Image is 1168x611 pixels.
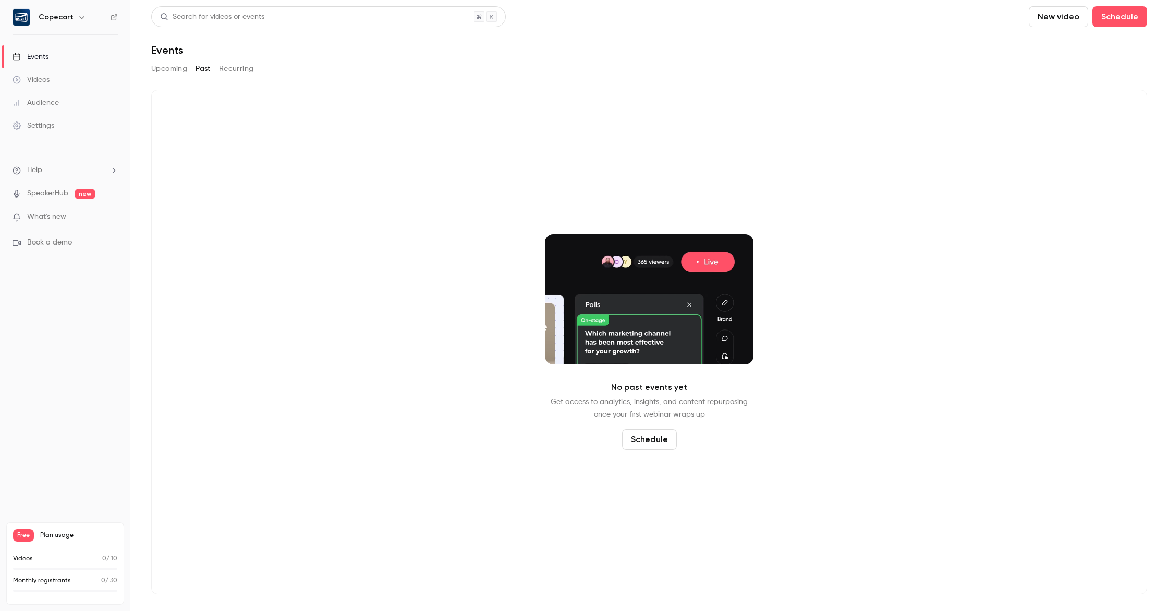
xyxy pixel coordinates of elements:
[611,381,687,394] p: No past events yet
[1092,6,1147,27] button: Schedule
[13,120,54,131] div: Settings
[102,556,106,562] span: 0
[39,12,74,22] h6: Copecart
[13,97,59,108] div: Audience
[27,237,72,248] span: Book a demo
[13,52,48,62] div: Events
[151,44,183,56] h1: Events
[151,60,187,77] button: Upcoming
[219,60,254,77] button: Recurring
[13,9,30,26] img: Copecart
[622,429,677,450] button: Schedule
[551,396,748,421] p: Get access to analytics, insights, and content repurposing once your first webinar wraps up
[101,578,105,584] span: 0
[13,529,34,542] span: Free
[196,60,211,77] button: Past
[1029,6,1088,27] button: New video
[13,75,50,85] div: Videos
[13,554,33,564] p: Videos
[101,576,117,585] p: / 30
[105,213,118,222] iframe: Noticeable Trigger
[160,11,264,22] div: Search for videos or events
[27,188,68,199] a: SpeakerHub
[75,189,95,199] span: new
[102,554,117,564] p: / 10
[27,212,66,223] span: What's new
[13,576,71,585] p: Monthly registrants
[40,531,117,540] span: Plan usage
[13,165,118,176] li: help-dropdown-opener
[27,165,42,176] span: Help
